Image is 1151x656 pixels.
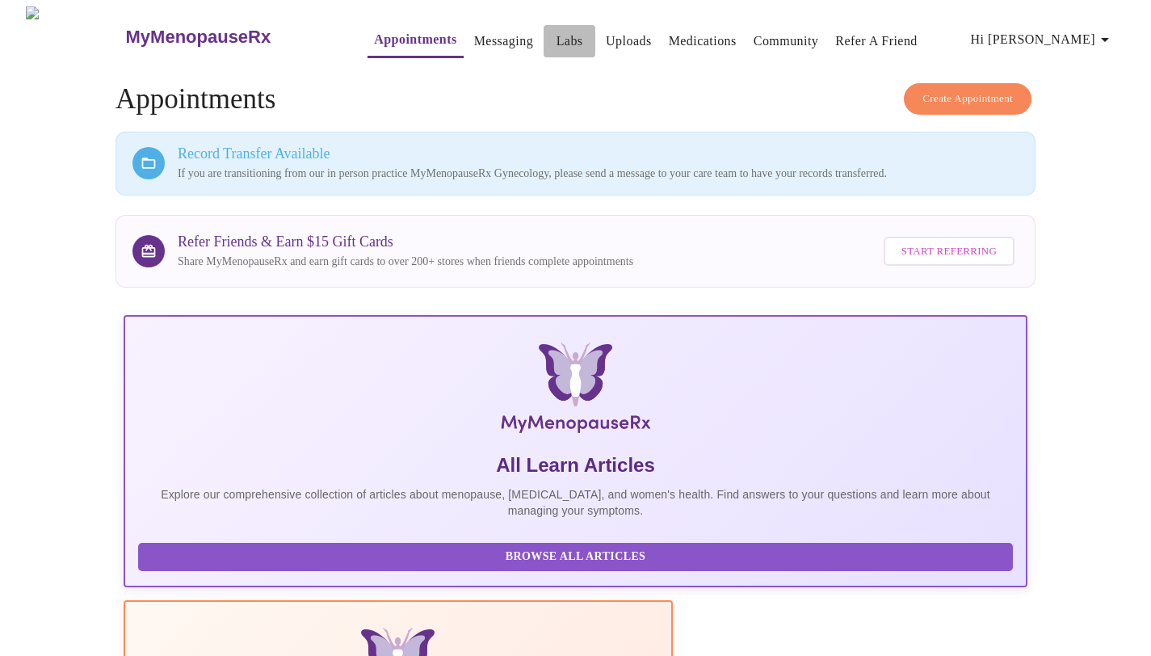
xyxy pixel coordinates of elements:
button: Create Appointment [904,83,1031,115]
button: Refer a Friend [829,25,924,57]
span: Start Referring [901,242,997,261]
h4: Appointments [116,83,1035,116]
a: Messaging [474,30,533,53]
button: Community [747,25,825,57]
a: Uploads [606,30,652,53]
span: Hi [PERSON_NAME] [971,28,1115,51]
h5: All Learn Articles [138,452,1013,478]
a: Browse All Articles [138,549,1017,562]
a: Medications [669,30,737,53]
span: Create Appointment [922,90,1013,108]
img: MyMenopauseRx Logo [274,343,877,439]
button: Medications [662,25,743,57]
h3: Refer Friends & Earn $15 Gift Cards [178,233,633,250]
button: Uploads [599,25,658,57]
a: Community [754,30,819,53]
button: Messaging [468,25,540,57]
a: MyMenopauseRx [124,9,335,65]
a: Start Referring [880,229,1019,275]
p: Explore our comprehensive collection of articles about menopause, [MEDICAL_DATA], and women's hea... [138,486,1013,519]
a: Appointments [374,28,456,51]
p: Share MyMenopauseRx and earn gift cards to over 200+ stores when friends complete appointments [178,254,633,270]
h3: MyMenopauseRx [126,27,271,48]
h3: Record Transfer Available [178,145,1019,162]
button: Start Referring [884,237,1014,267]
a: Refer a Friend [835,30,918,53]
a: Labs [557,30,583,53]
button: Hi [PERSON_NAME] [964,23,1121,56]
span: Browse All Articles [154,547,997,567]
img: MyMenopauseRx Logo [26,6,124,67]
button: Labs [544,25,595,57]
p: If you are transitioning from our in person practice MyMenopauseRx Gynecology, please send a mess... [178,166,1019,182]
button: Appointments [368,23,463,58]
button: Browse All Articles [138,543,1013,571]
